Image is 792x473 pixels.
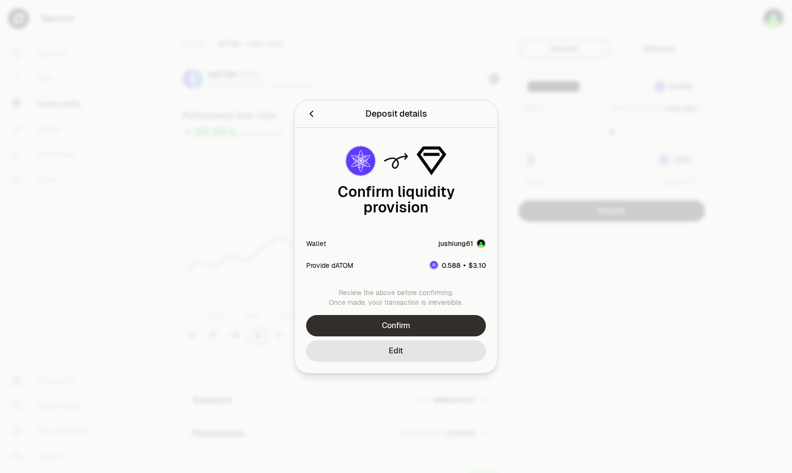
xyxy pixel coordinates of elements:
[306,239,326,248] div: Wallet
[306,340,486,362] button: Edit
[306,107,317,121] button: Back
[346,146,375,175] img: dATOM Logo
[306,184,486,215] div: Confirm liquidity provision
[438,239,486,248] button: jushiung61Account Image
[365,107,427,121] div: Deposit details
[306,288,486,307] div: Review the above before confirming. Once made, your transaction is irreversible.
[306,260,353,270] div: Provide dATOM
[438,239,473,248] div: jushiung61
[430,261,438,269] img: dATOM Logo
[306,315,486,336] button: Confirm
[477,240,485,247] img: Account Image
